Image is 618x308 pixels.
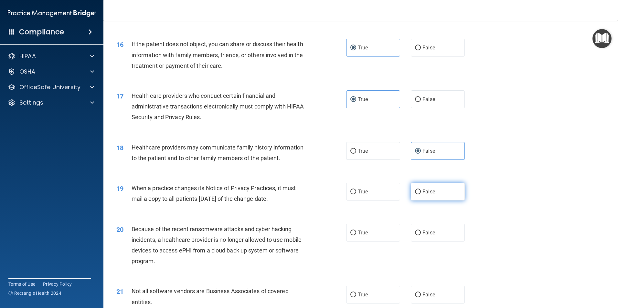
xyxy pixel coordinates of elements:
[422,148,435,154] span: False
[116,92,123,100] span: 17
[415,190,421,194] input: False
[422,189,435,195] span: False
[350,231,356,235] input: True
[358,96,368,102] span: True
[43,281,72,287] a: Privacy Policy
[116,288,123,295] span: 21
[19,52,36,60] p: HIPAA
[422,230,435,236] span: False
[350,190,356,194] input: True
[415,97,421,102] input: False
[422,96,435,102] span: False
[350,293,356,297] input: True
[8,52,94,60] a: HIPAA
[116,41,123,48] span: 16
[358,189,368,195] span: True
[132,41,303,69] span: If the patient does not object, you can share or discuss their health information with family mem...
[19,68,36,76] p: OSHA
[8,7,96,20] img: PMB logo
[415,149,421,154] input: False
[422,45,435,51] span: False
[116,144,123,152] span: 18
[132,288,289,305] span: Not all software vendors are Business Associates of covered entities.
[415,46,421,50] input: False
[415,231,421,235] input: False
[358,230,368,236] span: True
[350,46,356,50] input: True
[8,83,94,91] a: OfficeSafe University
[415,293,421,297] input: False
[358,292,368,298] span: True
[132,144,304,161] span: Healthcare providers may communicate family history information to the patient and to other famil...
[358,148,368,154] span: True
[19,99,43,107] p: Settings
[358,45,368,51] span: True
[350,97,356,102] input: True
[19,83,80,91] p: OfficeSafe University
[132,92,304,120] span: Health care providers who conduct certain financial and administrative transactions electronicall...
[350,149,356,154] input: True
[8,68,94,76] a: OSHA
[422,292,435,298] span: False
[8,281,35,287] a: Terms of Use
[8,290,61,296] span: Ⓒ Rectangle Health 2024
[132,185,296,202] span: When a practice changes its Notice of Privacy Practices, it must mail a copy to all patients [DAT...
[116,185,123,192] span: 19
[8,99,94,107] a: Settings
[116,226,123,233] span: 20
[592,29,612,48] button: Open Resource Center
[19,27,64,36] h4: Compliance
[132,226,302,265] span: Because of the recent ransomware attacks and cyber hacking incidents, a healthcare provider is no...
